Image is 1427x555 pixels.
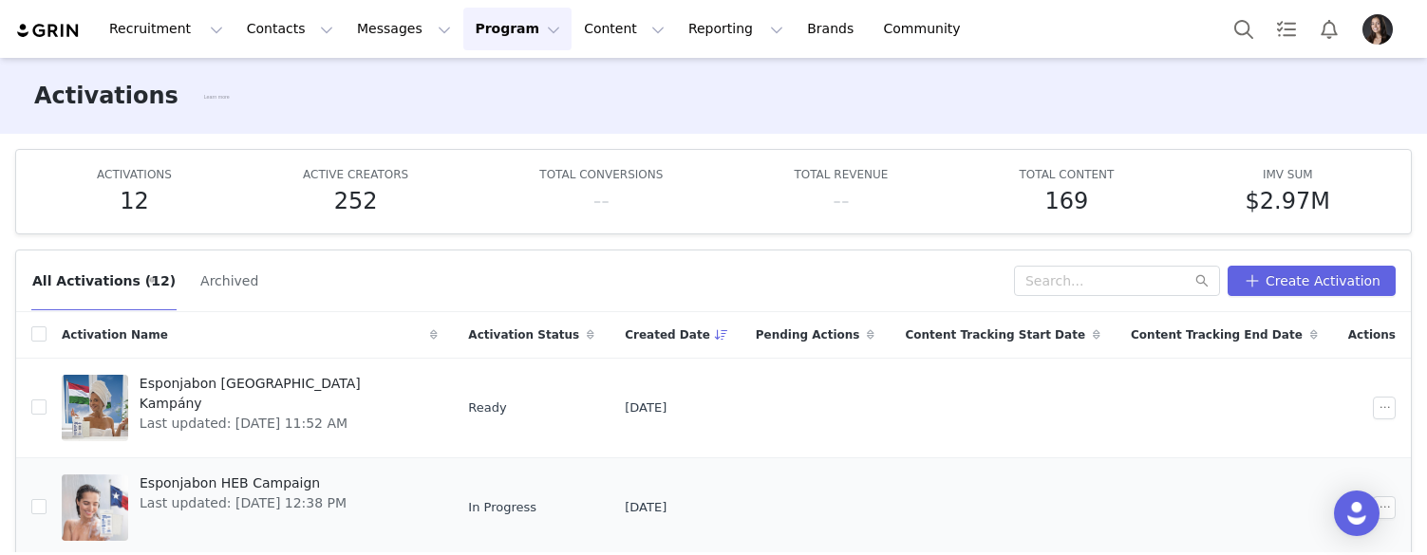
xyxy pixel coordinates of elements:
[1266,8,1307,50] a: Tasks
[346,8,462,50] button: Messages
[1019,168,1114,181] span: TOTAL CONTENT
[796,8,871,50] a: Brands
[573,8,676,50] button: Content
[143,271,160,288] div: Tooltip anchor
[468,498,536,517] span: In Progress
[1362,14,1393,45] img: 1249dcc0-67b5-4975-ba00-a1cbfaacac50.jpg
[1246,184,1330,218] h5: $2.97M
[1263,168,1313,181] span: IMV SUM
[1014,266,1220,296] input: Search...
[873,8,981,50] a: Community
[1228,266,1396,296] button: Create Activation
[1223,8,1265,50] button: Search
[31,266,177,296] button: All Activations (12)
[62,370,438,446] a: Esponjabon [GEOGRAPHIC_DATA] KampányLast updated: [DATE] 11:52 AM
[181,87,252,106] div: Tooltip anchor
[463,8,572,50] button: Program
[62,326,168,343] span: Activation Name
[625,398,667,417] span: [DATE]
[140,414,426,434] span: Last updated: [DATE] 11:52 AM
[1351,14,1412,45] button: Profile
[199,266,259,296] button: Archived
[833,184,849,218] h5: --
[1334,490,1380,536] div: Open Intercom Messenger
[1045,184,1089,218] h5: 169
[34,79,178,113] h3: Activations
[98,8,235,50] button: Recruitment
[593,184,610,218] h5: --
[62,470,438,546] a: Esponjabon HEB CampaignLast updated: [DATE] 12:38 PM
[677,8,795,50] button: Reporting
[468,398,506,417] span: Ready
[539,168,663,181] span: TOTAL CONVERSIONS
[625,326,710,343] span: Created Date
[140,493,347,513] span: Last updated: [DATE] 12:38 PM
[140,473,347,493] span: Esponjabon HEB Campaign
[97,168,172,181] span: ACTIVATIONS
[625,498,667,517] span: [DATE]
[140,374,426,414] span: Esponjabon [GEOGRAPHIC_DATA] Kampány
[756,326,860,343] span: Pending Actions
[1131,326,1303,343] span: Content Tracking End Date
[1308,8,1350,50] button: Notifications
[468,326,579,343] span: Activation Status
[120,184,149,218] h5: 12
[334,184,378,218] h5: 252
[235,8,345,50] button: Contacts
[303,168,408,181] span: ACTIVE CREATORS
[905,326,1085,343] span: Content Tracking Start Date
[1333,315,1411,355] div: Actions
[1195,274,1209,287] i: icon: search
[15,22,82,40] img: grin logo
[794,168,888,181] span: TOTAL REVENUE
